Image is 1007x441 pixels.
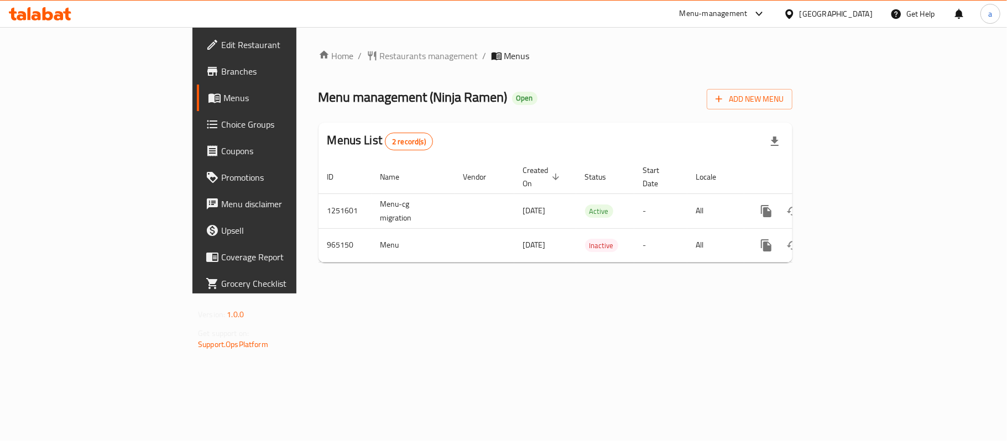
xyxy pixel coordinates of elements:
th: Actions [744,160,868,194]
span: Menus [504,49,530,62]
span: Created On [523,164,563,190]
td: All [687,228,744,262]
span: Open [512,93,538,103]
table: enhanced table [319,160,868,262]
span: Menu management ( Ninja Ramen ) [319,85,508,109]
a: Coverage Report [197,244,361,270]
a: Edit Restaurant [197,32,361,58]
button: more [753,232,780,259]
a: Restaurants management [367,49,478,62]
div: Menu-management [680,7,748,20]
button: Change Status [780,198,806,224]
span: Get support on: [198,326,249,340]
a: Grocery Checklist [197,270,361,297]
button: Change Status [780,232,806,259]
span: Menu disclaimer [221,197,352,211]
span: Restaurants management [380,49,478,62]
span: Start Date [643,164,674,190]
button: more [753,198,780,224]
a: Menu disclaimer [197,191,361,217]
span: Inactive [585,239,618,252]
span: ID [327,170,348,183]
span: Menus [223,91,352,104]
span: Choice Groups [221,118,352,131]
a: Upsell [197,217,361,244]
h2: Menus List [327,132,433,150]
span: Version: [198,307,225,322]
span: 2 record(s) [385,136,432,147]
span: Grocery Checklist [221,277,352,290]
span: Upsell [221,224,352,237]
nav: breadcrumb [319,49,792,62]
td: - [634,193,687,228]
span: Promotions [221,171,352,184]
a: Coupons [197,138,361,164]
td: All [687,193,744,228]
button: Add New Menu [707,89,792,109]
td: Menu-cg migration [372,193,455,228]
span: Active [585,205,613,218]
a: Branches [197,58,361,85]
span: Add New Menu [716,92,784,106]
span: 1.0.0 [227,307,244,322]
td: - [634,228,687,262]
span: Branches [221,65,352,78]
span: Coupons [221,144,352,158]
div: [GEOGRAPHIC_DATA] [800,8,873,20]
span: Coverage Report [221,250,352,264]
span: Locale [696,170,731,183]
span: Vendor [463,170,501,183]
div: Total records count [385,133,433,150]
span: Status [585,170,621,183]
span: a [988,8,992,20]
li: / [483,49,487,62]
span: Name [380,170,414,183]
td: Menu [372,228,455,262]
span: [DATE] [523,238,546,252]
span: Edit Restaurant [221,38,352,51]
span: [DATE] [523,203,546,218]
a: Choice Groups [197,111,361,138]
a: Support.OpsPlatform [198,337,268,351]
div: Open [512,92,538,105]
a: Menus [197,85,361,111]
a: Promotions [197,164,361,191]
div: Export file [761,128,788,155]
